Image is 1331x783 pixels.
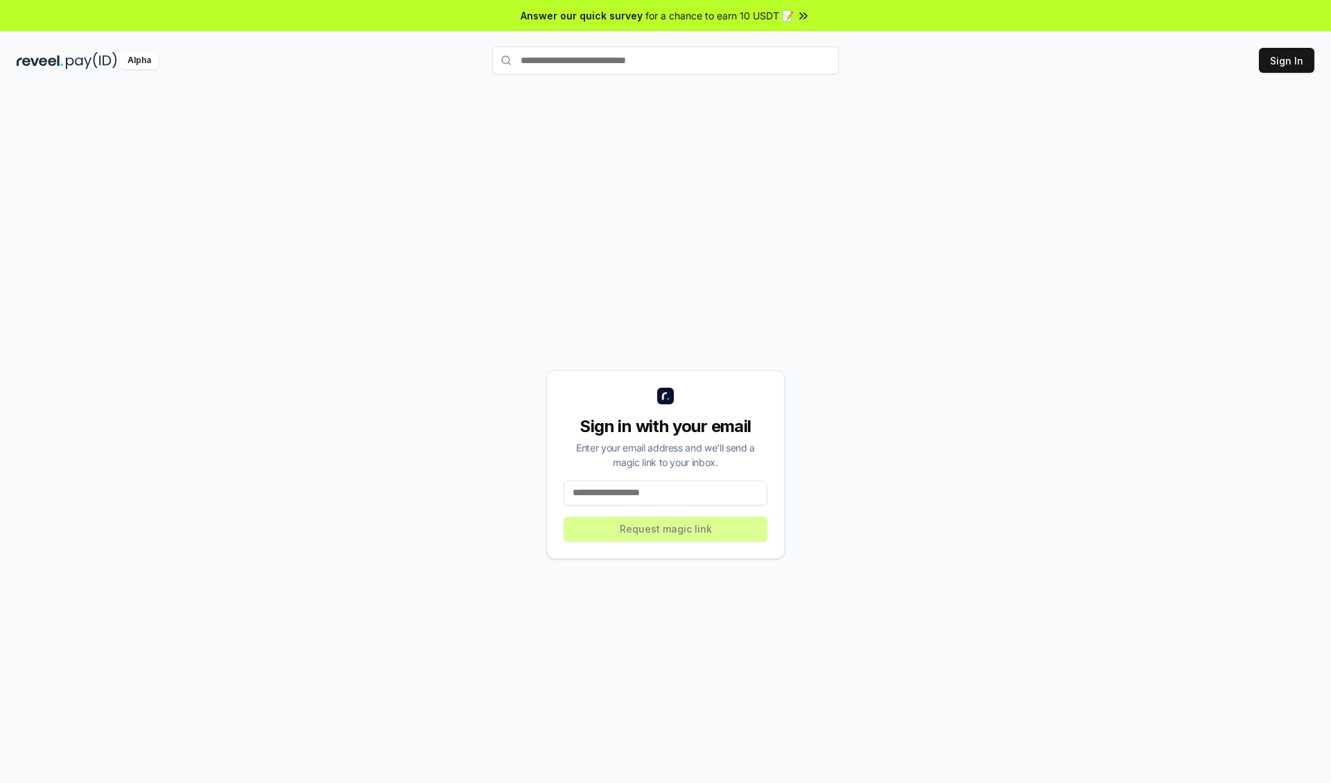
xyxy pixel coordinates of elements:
img: logo_small [657,388,674,404]
button: Sign In [1259,48,1314,73]
div: Sign in with your email [564,415,767,438]
span: for a chance to earn 10 USDT 📝 [645,8,794,23]
span: Answer our quick survey [521,8,643,23]
div: Enter your email address and we’ll send a magic link to your inbox. [564,440,767,470]
div: Alpha [120,52,159,69]
img: pay_id [66,52,117,69]
img: reveel_dark [17,52,63,69]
